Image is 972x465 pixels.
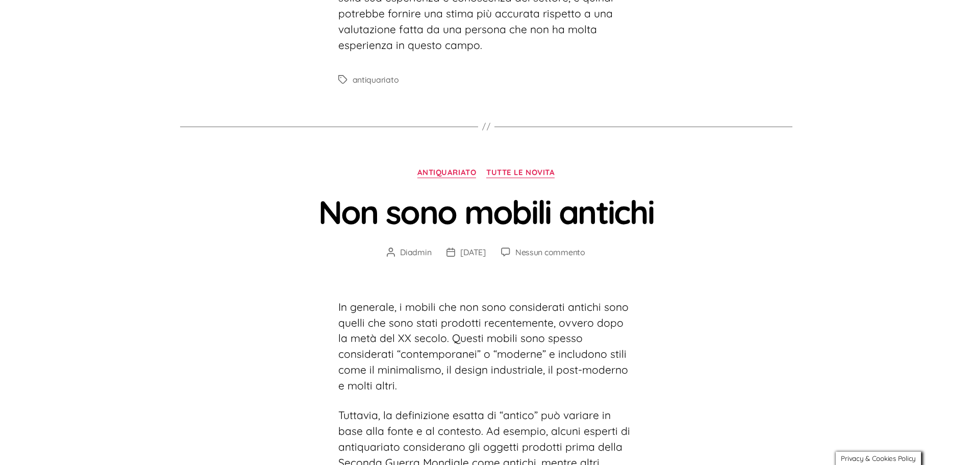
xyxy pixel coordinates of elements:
[515,247,585,257] a: Nessun commento
[841,454,916,462] span: Privacy & Cookies Policy
[460,247,485,257] a: [DATE]
[353,75,399,85] a: antiquariato
[338,299,634,394] p: In generale, i mobili che non sono considerati antichi sono quelli che sono stati prodotti recent...
[486,168,555,178] a: TUTTE LE NOVITA
[318,191,654,232] a: Non sono mobili antichi
[408,247,432,257] a: admin
[400,246,431,258] span: Di
[417,168,477,178] a: ANTIQUARIATO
